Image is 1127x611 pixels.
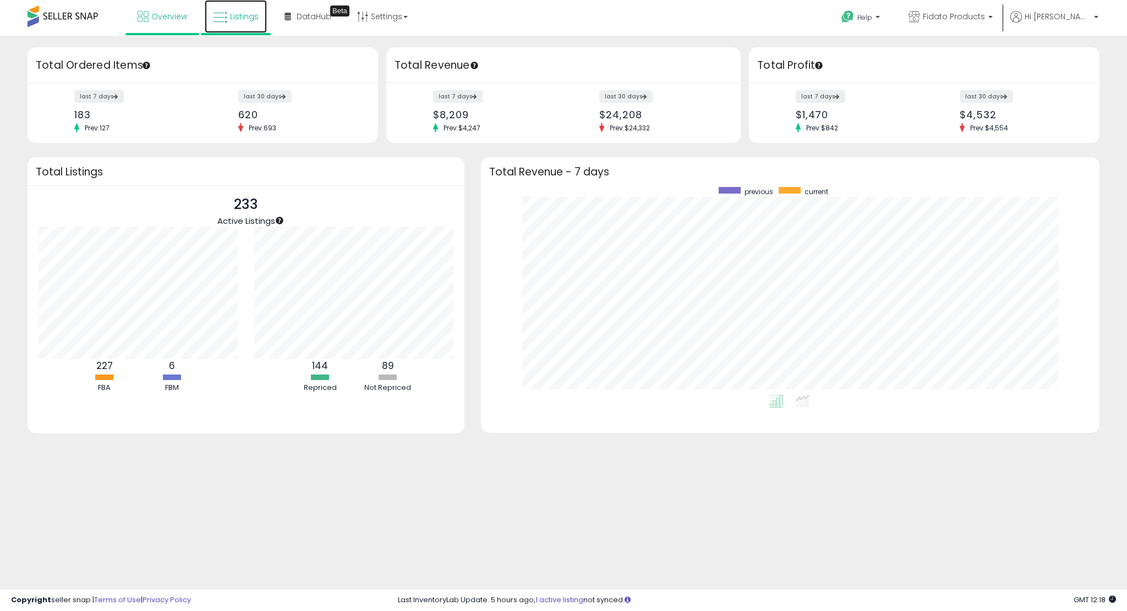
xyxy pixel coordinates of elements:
[74,90,124,103] label: last 7 days
[36,58,370,73] h3: Total Ordered Items
[923,11,985,22] span: Fidato Products
[745,187,773,196] span: previous
[96,359,113,372] b: 227
[805,187,828,196] span: current
[960,90,1013,103] label: last 30 days
[599,90,653,103] label: last 30 days
[857,13,872,22] span: Help
[395,58,732,73] h3: Total Revenue
[36,168,456,176] h3: Total Listings
[151,11,187,22] span: Overview
[230,11,259,22] span: Listings
[238,109,359,120] div: 620
[469,60,479,70] div: Tooltip anchor
[287,383,353,393] div: Repriced
[604,123,655,133] span: Prev: $24,332
[796,90,845,103] label: last 7 days
[801,123,844,133] span: Prev: $842
[433,109,555,120] div: $8,209
[79,123,115,133] span: Prev: 127
[297,11,331,22] span: DataHub
[72,383,138,393] div: FBA
[141,60,151,70] div: Tooltip anchor
[382,359,394,372] b: 89
[433,90,483,103] label: last 7 days
[74,109,195,120] div: 183
[489,168,1091,176] h3: Total Revenue - 7 days
[169,359,175,372] b: 6
[238,90,292,103] label: last 30 days
[312,359,328,372] b: 144
[1025,11,1091,22] span: Hi [PERSON_NAME]
[355,383,421,393] div: Not Repriced
[833,2,891,36] a: Help
[139,383,205,393] div: FBM
[217,215,275,227] span: Active Listings
[330,5,349,16] div: Tooltip anchor
[814,60,824,70] div: Tooltip anchor
[243,123,282,133] span: Prev: 693
[965,123,1014,133] span: Prev: $4,554
[757,58,1091,73] h3: Total Profit
[438,123,486,133] span: Prev: $4,247
[275,216,285,225] div: Tooltip anchor
[1010,11,1098,36] a: Hi [PERSON_NAME]
[960,109,1080,120] div: $4,532
[796,109,916,120] div: $1,470
[599,109,721,120] div: $24,208
[217,194,275,215] p: 233
[841,10,855,24] i: Get Help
